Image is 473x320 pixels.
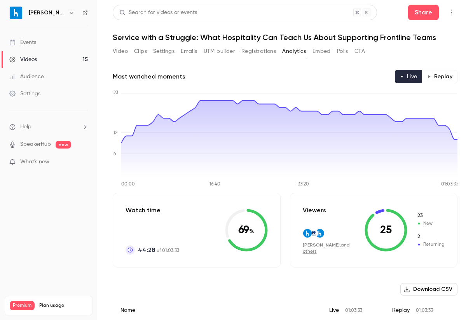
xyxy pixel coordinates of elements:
[303,242,340,248] span: [PERSON_NAME]
[113,33,457,42] h1: Service with a Struggle: What Hospitality Can Teach Us About Supporting Frontline Teams
[138,245,179,255] p: of 01:03:33
[416,308,433,313] span: 01:03:33
[9,56,37,63] div: Videos
[422,70,457,83] button: Replay
[417,233,445,240] span: Returning
[56,141,71,149] span: new
[303,229,312,238] img: harri.com
[316,229,324,238] img: harri.com
[113,45,128,58] button: Video
[20,123,31,131] span: Help
[9,90,40,98] div: Settings
[400,283,457,296] button: Download CSV
[309,229,318,238] img: mercer.com
[303,242,365,255] div: ,
[354,45,365,58] button: CTA
[153,45,175,58] button: Settings
[10,301,35,310] span: Premium
[298,182,309,187] tspan: 33:20
[417,241,445,248] span: Returning
[113,152,116,156] tspan: 6
[9,73,44,80] div: Audience
[126,206,179,215] p: Watch time
[303,206,326,215] p: Viewers
[408,5,439,20] button: Share
[113,91,118,95] tspan: 23
[121,182,135,187] tspan: 00:00
[181,45,197,58] button: Emails
[20,140,51,149] a: SpeakerHub
[134,45,147,58] button: Clips
[29,9,65,17] h6: [PERSON_NAME]
[241,45,276,58] button: Registrations
[282,45,306,58] button: Analytics
[204,45,235,58] button: UTM builder
[337,45,348,58] button: Polls
[312,45,331,58] button: Embed
[113,131,117,135] tspan: 12
[417,212,445,219] span: New
[395,70,422,83] button: Live
[9,38,36,46] div: Events
[113,72,185,81] h2: Most watched moments
[445,6,457,19] button: Top Bar Actions
[20,158,49,166] span: What's new
[10,7,22,19] img: Harri
[9,123,88,131] li: help-dropdown-opener
[417,220,445,227] span: New
[209,182,220,187] tspan: 16:40
[345,308,362,313] span: 01:03:33
[138,245,155,255] span: 44:28
[441,182,458,187] tspan: 01:03:33
[39,303,87,309] span: Plan usage
[119,9,197,17] div: Search for videos or events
